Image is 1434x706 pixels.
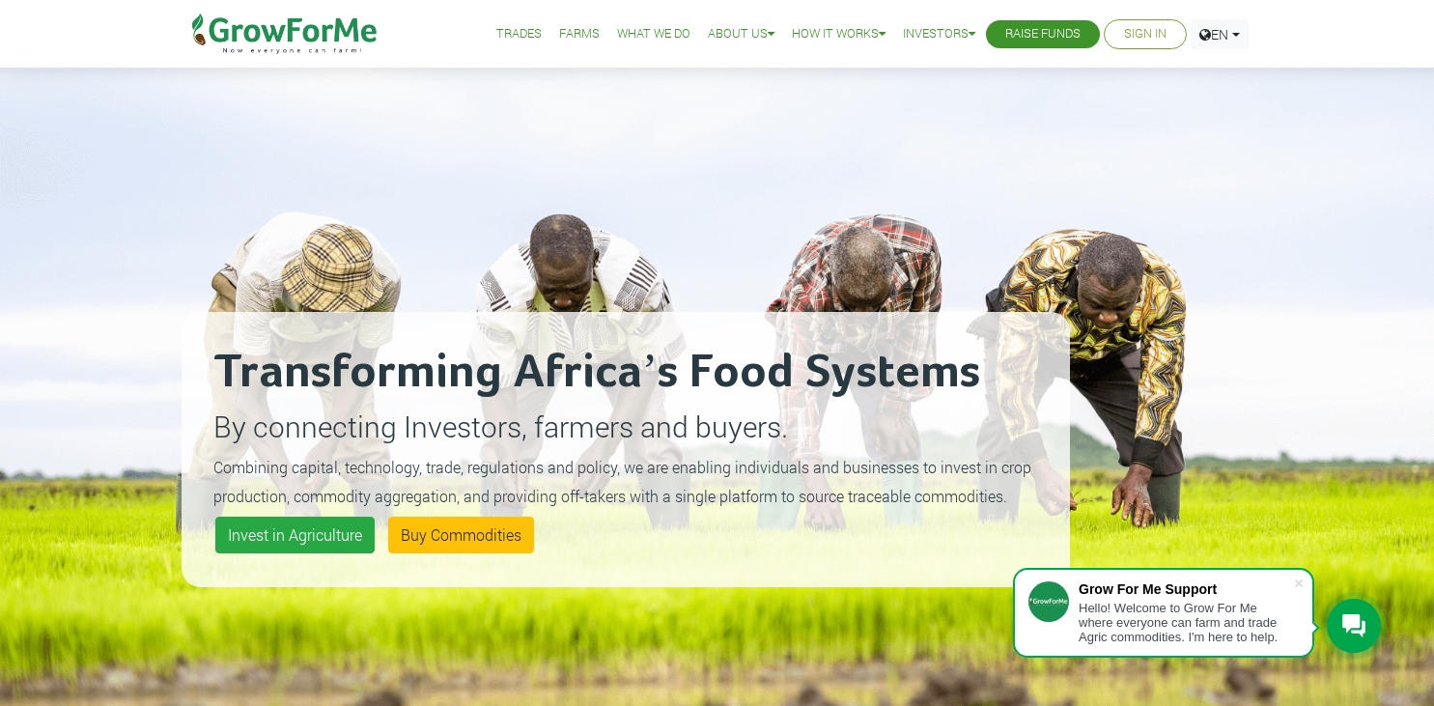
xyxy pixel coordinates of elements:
[708,24,774,44] a: About Us
[213,344,1038,402] h2: Transforming Africa’s Food Systems
[215,517,375,553] a: Invest in Agriculture
[496,24,542,44] a: Trades
[1124,24,1167,44] a: Sign In
[1079,601,1293,644] div: Hello! Welcome to Grow For Me where everyone can farm and trade Agric commodities. I'm here to help.
[388,517,534,553] a: Buy Commodities
[617,24,690,44] a: What We Do
[1191,19,1249,49] a: EN
[1005,24,1081,44] a: Raise Funds
[903,24,975,44] a: Investors
[213,405,1038,448] p: By connecting Investors, farmers and buyers.
[792,24,886,44] a: How it Works
[1079,581,1293,597] div: Grow For Me Support
[213,457,1031,506] small: Combining capital, technology, trade, regulations and policy, we are enabling individuals and bus...
[559,24,600,44] a: Farms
